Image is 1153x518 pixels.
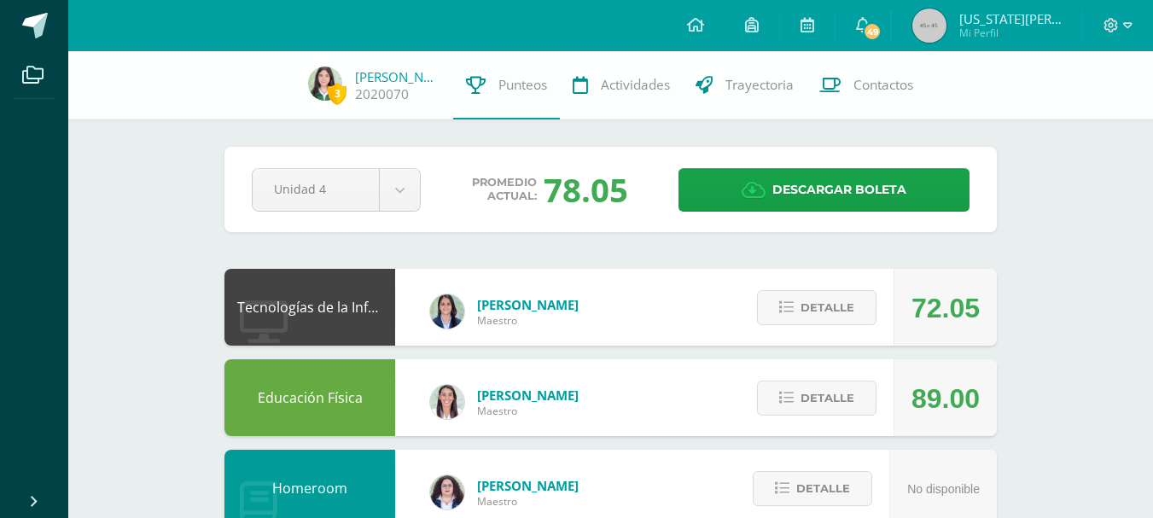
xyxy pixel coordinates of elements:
a: Actividades [560,51,683,119]
img: 7489ccb779e23ff9f2c3e89c21f82ed0.png [430,294,464,329]
span: Punteos [498,76,547,94]
a: Unidad 4 [253,169,420,211]
span: Descargar boleta [772,169,906,211]
span: Maestro [477,313,579,328]
a: Punteos [453,51,560,119]
img: ba02aa29de7e60e5f6614f4096ff8928.png [430,475,464,509]
span: 49 [863,22,882,41]
a: Contactos [807,51,926,119]
div: 78.05 [544,167,628,212]
button: Detalle [757,290,876,325]
span: [PERSON_NAME] [477,387,579,404]
div: Educación Física [224,359,395,436]
div: Tecnologías de la Información y Comunicación: Computación [224,269,395,346]
span: Mi Perfil [959,26,1062,40]
span: Promedio actual: [472,176,537,203]
span: Detalle [801,382,854,414]
span: Contactos [853,76,913,94]
span: [PERSON_NAME] [477,296,579,313]
span: Unidad 4 [274,169,358,209]
a: Descargar boleta [678,168,970,212]
span: Detalle [801,292,854,323]
span: Detalle [796,473,850,504]
span: No disponible [907,482,980,496]
span: Trayectoria [725,76,794,94]
span: [US_STATE][PERSON_NAME] [959,10,1062,27]
span: 3 [328,83,346,104]
a: Trayectoria [683,51,807,119]
span: Actividades [601,76,670,94]
div: 72.05 [911,270,980,346]
img: 45x45 [912,9,946,43]
button: Detalle [753,471,872,506]
span: Maestro [477,404,579,418]
span: Maestro [477,494,579,509]
a: [PERSON_NAME] [355,68,440,85]
img: 68dbb99899dc55733cac1a14d9d2f825.png [430,385,464,419]
div: 89.00 [911,360,980,437]
img: ee0c6a826cc61cb4338c68ca2b639c54.png [308,67,342,101]
a: 2020070 [355,85,409,103]
span: [PERSON_NAME] [477,477,579,494]
button: Detalle [757,381,876,416]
